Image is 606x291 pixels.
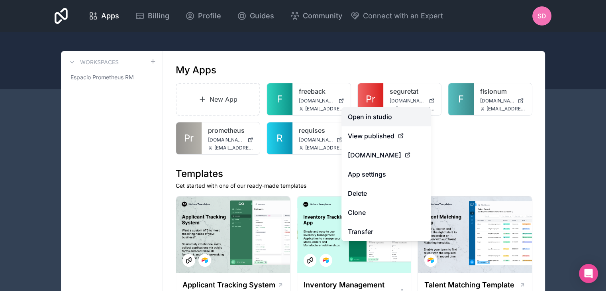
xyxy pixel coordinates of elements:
h3: Workspaces [80,58,119,66]
a: Profile [179,7,227,25]
span: Pr [184,132,194,145]
a: Pr [358,83,383,115]
span: Guides [250,10,274,22]
a: [DOMAIN_NAME] [341,145,431,165]
h1: Applicant Tracking System [182,279,275,291]
a: R [267,122,292,154]
a: Guides [231,7,280,25]
span: [DOMAIN_NAME] [299,98,335,104]
a: View published [341,126,431,145]
a: Billing [129,7,176,25]
h1: Templates [176,167,532,180]
span: Profile [198,10,221,22]
span: [EMAIL_ADDRESS][DOMAIN_NAME] [486,106,526,112]
span: SD [537,11,546,21]
a: Transfer [341,222,431,241]
button: Delete [341,184,431,203]
span: [DOMAIN_NAME] [299,137,333,143]
span: [EMAIL_ADDRESS][DOMAIN_NAME] [214,145,253,151]
a: fisionum [480,87,526,96]
a: Espacio Prometheus RM [67,70,156,85]
a: [DOMAIN_NAME] [480,98,526,104]
a: requises [299,126,344,135]
a: Workspaces [67,57,119,67]
a: New App [176,83,260,116]
span: Pr [366,93,375,106]
img: Airtable Logo [428,257,434,263]
span: [EMAIL_ADDRESS][DOMAIN_NAME] [305,106,344,112]
a: Community [284,7,349,25]
a: seguretat [390,87,435,96]
span: Apps [101,10,119,22]
p: Get started with one of our ready-made templates [176,182,532,190]
a: Apps [82,7,126,25]
span: [EMAIL_ADDRESS][DOMAIN_NAME] [396,106,435,112]
a: [DOMAIN_NAME] [208,137,253,143]
span: F [458,93,464,106]
a: [DOMAIN_NAME] [299,98,344,104]
h1: Talent Matching Template [424,279,514,291]
span: R [277,132,282,145]
h1: My Apps [176,64,216,77]
img: Airtable Logo [202,257,208,263]
a: Pr [176,122,202,154]
span: F [277,93,282,106]
img: Airtable Logo [323,257,329,263]
button: Connect with an Expert [350,10,443,22]
a: Open in studio [341,107,431,126]
span: Community [303,10,342,22]
span: [DOMAIN_NAME] [390,98,426,104]
span: [DOMAIN_NAME] [480,98,514,104]
span: Connect with an Expert [363,10,443,22]
a: [DOMAIN_NAME] [390,98,435,104]
span: View published [348,131,394,141]
span: Billing [148,10,169,22]
a: F [267,83,292,115]
span: Espacio Prometheus RM [71,73,134,81]
a: F [448,83,474,115]
a: App settings [341,165,431,184]
a: Clone [341,203,431,222]
div: Open Intercom Messenger [579,264,598,283]
a: freeback [299,87,344,96]
a: prometheus [208,126,253,135]
span: [DOMAIN_NAME] [208,137,244,143]
span: [EMAIL_ADDRESS][DOMAIN_NAME] [305,145,344,151]
span: [DOMAIN_NAME] [348,150,401,160]
a: [DOMAIN_NAME] [299,137,344,143]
